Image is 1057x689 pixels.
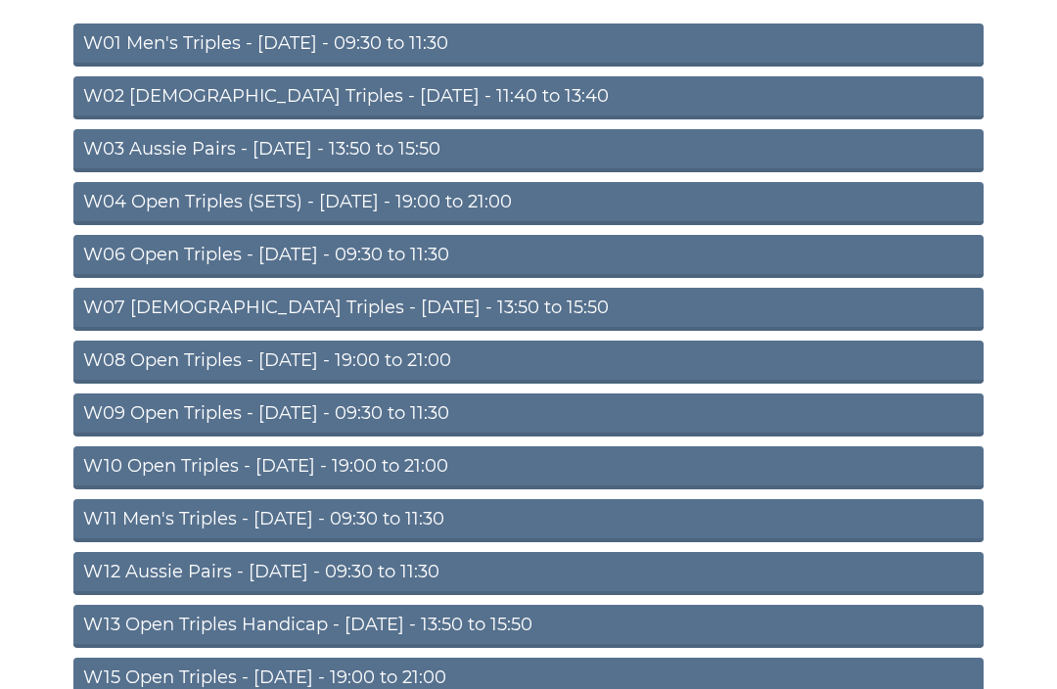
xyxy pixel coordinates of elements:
a: W12 Aussie Pairs - [DATE] - 09:30 to 11:30 [73,553,984,596]
a: W03 Aussie Pairs - [DATE] - 13:50 to 15:50 [73,130,984,173]
a: W02 [DEMOGRAPHIC_DATA] Triples - [DATE] - 11:40 to 13:40 [73,77,984,120]
a: W08 Open Triples - [DATE] - 19:00 to 21:00 [73,342,984,385]
a: W04 Open Triples (SETS) - [DATE] - 19:00 to 21:00 [73,183,984,226]
a: W01 Men's Triples - [DATE] - 09:30 to 11:30 [73,24,984,68]
a: W13 Open Triples Handicap - [DATE] - 13:50 to 15:50 [73,606,984,649]
a: W07 [DEMOGRAPHIC_DATA] Triples - [DATE] - 13:50 to 15:50 [73,289,984,332]
a: W09 Open Triples - [DATE] - 09:30 to 11:30 [73,394,984,437]
a: W10 Open Triples - [DATE] - 19:00 to 21:00 [73,447,984,490]
a: W11 Men's Triples - [DATE] - 09:30 to 11:30 [73,500,984,543]
a: W06 Open Triples - [DATE] - 09:30 to 11:30 [73,236,984,279]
